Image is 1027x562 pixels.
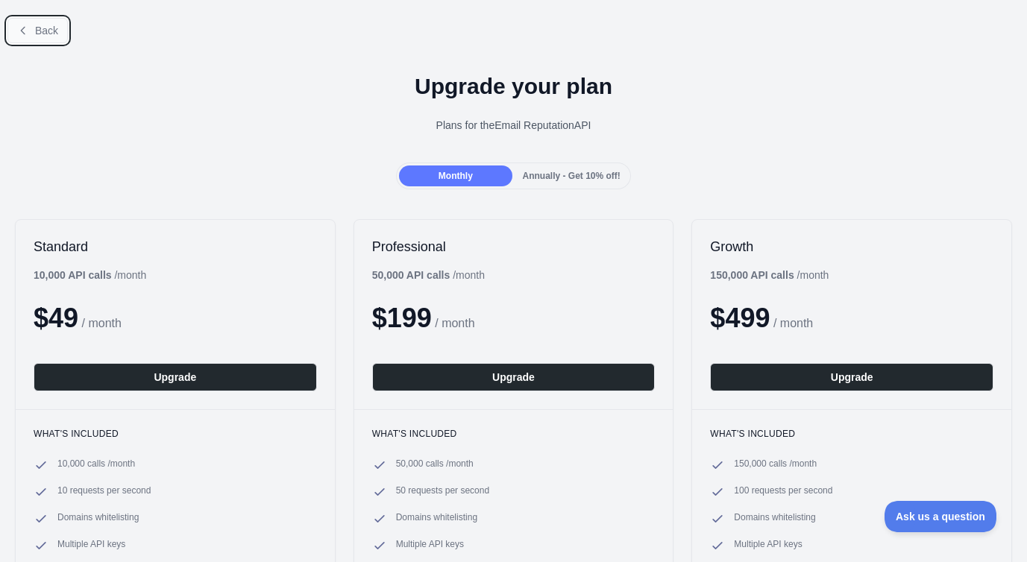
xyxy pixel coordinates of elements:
div: / month [372,268,485,282]
b: 50,000 API calls [372,269,450,281]
span: $ 199 [372,303,432,333]
h2: Growth [710,238,993,256]
span: $ 499 [710,303,770,333]
h2: Professional [372,238,656,256]
b: 150,000 API calls [710,269,794,281]
div: / month [710,268,829,282]
iframe: Toggle Customer Support [885,501,997,532]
